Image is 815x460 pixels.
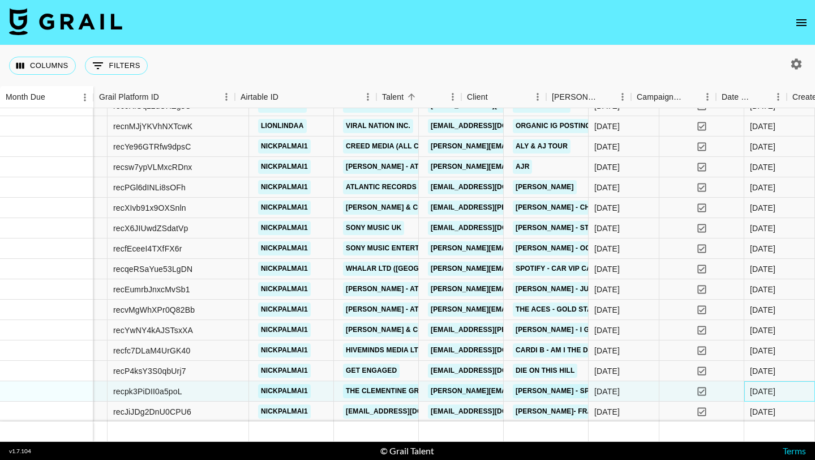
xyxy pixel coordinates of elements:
div: recnMJjYKVhNXTcwK [113,121,192,132]
button: Menu [614,88,631,105]
div: Month Due [6,86,45,108]
button: Sort [278,89,294,105]
a: nickpalmai1 [258,201,311,215]
div: Grail Platform ID [99,86,159,108]
div: 9/17/2025 [594,223,620,234]
button: Menu [218,88,235,105]
div: Sep '25 [750,325,775,336]
a: [EMAIL_ADDRESS][PERSON_NAME][DOMAIN_NAME] [428,201,612,215]
div: recXIvb91x9OXSnln [113,202,186,214]
button: Show filters [85,57,148,75]
a: nickpalmai1 [258,303,311,317]
div: 9/28/2025 [594,121,620,132]
a: Creed Media (All Campaigns) [343,139,461,154]
div: recpk3PiDII0a5poL [113,386,182,397]
img: Grail Talent [9,8,122,35]
div: Date Created [722,86,754,108]
div: Sep '25 [750,141,775,152]
a: Viral Nation Inc. [343,119,413,133]
div: © Grail Talent [380,445,434,457]
div: Date Created [716,86,787,108]
a: Cardi B - AM I The Drama [513,343,611,357]
a: [PERSON_NAME] - ATG [343,160,427,174]
div: Sep '25 [750,263,775,275]
a: nickpalmai1 [258,404,311,419]
a: [PERSON_NAME] & Co LLC [343,323,441,337]
div: Grail Platform ID [93,86,235,108]
div: 9/28/2025 [594,406,620,418]
a: [PERSON_NAME][EMAIL_ADDRESS][PERSON_NAME][DOMAIN_NAME] [428,262,671,276]
a: [PERSON_NAME][EMAIL_ADDRESS][PERSON_NAME][DOMAIN_NAME] [428,241,671,255]
a: nickpalmai1 [258,323,311,337]
div: 8/31/2025 [594,182,620,193]
a: [PERSON_NAME][EMAIL_ADDRESS][DOMAIN_NAME] [428,384,612,398]
button: Sort [404,89,419,105]
div: recX6JIUwdZSdatVp [113,223,188,234]
div: Sep '25 [750,161,775,173]
a: [EMAIL_ADDRESS][DOMAIN_NAME] [428,221,555,235]
a: nickpalmai1 [258,282,311,296]
button: Menu [770,88,787,105]
div: Talent [382,86,404,108]
a: Sony Music Entertainment CA [343,241,465,255]
a: [PERSON_NAME][EMAIL_ADDRESS][DOMAIN_NAME] [428,160,612,174]
a: Atlantic Records US [343,180,431,194]
a: [PERSON_NAME][EMAIL_ADDRESS][DOMAIN_NAME] [428,303,612,317]
div: recfEceeI4TXfFX6r [113,243,182,254]
div: Booker [546,86,631,108]
button: Select columns [9,57,76,75]
a: [EMAIL_ADDRESS][DOMAIN_NAME] [428,180,555,194]
a: lionlindaa [258,119,307,133]
a: Aly & AJ Tour [513,139,570,154]
div: Sep '25 [750,386,775,397]
div: Sep '25 [750,223,775,234]
div: recfc7DLaM4UrGK40 [113,345,190,356]
a: nickpalmai1 [258,364,311,378]
div: 9/17/2025 [594,243,620,254]
div: recP4ksY3S0qbUrj7 [113,365,186,377]
a: [PERSON_NAME] - Ocean [513,241,608,255]
div: Sep '25 [750,121,775,132]
a: Get Engaged [343,364,400,378]
div: recYe96GTRfw9dpsC [113,141,191,152]
a: [PERSON_NAME][EMAIL_ADDRESS][DOMAIN_NAME] [428,139,612,154]
a: [PERSON_NAME] - ATG [343,282,427,296]
div: 9/25/2025 [594,365,620,377]
a: Sony Music UK [343,221,404,235]
a: [EMAIL_ADDRESS][DOMAIN_NAME] [428,404,555,419]
div: Airtable ID [235,86,376,108]
div: Sep '25 [750,182,775,193]
button: Menu [699,88,716,105]
button: Sort [598,89,614,105]
a: The Aces - Gold Star Baby [513,303,621,317]
div: 9/28/2025 [594,386,620,397]
div: [PERSON_NAME] [552,86,598,108]
div: recvMgWhXPr0Q82Bb [113,304,195,316]
a: [PERSON_NAME]- Fragile [513,404,611,419]
a: Organic IG Posting [513,119,594,133]
a: nickpalmai1 [258,241,311,255]
a: nickpalmai1 [258,180,311,194]
div: recJiJDg2DnU0CPU6 [113,406,191,418]
div: Sep '25 [750,406,775,418]
a: [PERSON_NAME] - Speed Demon [513,384,634,398]
div: recsw7ypVLMxcRDnx [113,161,192,173]
a: Hiveminds Media Ltd [343,343,426,357]
a: [EMAIL_ADDRESS][DOMAIN_NAME] [428,343,555,357]
a: nickpalmai1 [258,139,311,154]
a: Spotify - Car VIP Campaign [513,262,621,276]
div: 9/25/2025 [594,345,620,356]
div: Sep '25 [750,304,775,316]
div: Sep '25 [750,284,775,295]
a: [EMAIL_ADDRESS][DOMAIN_NAME] [343,404,470,419]
div: 9/17/2025 [594,202,620,214]
a: nickpalmai1 [258,384,311,398]
a: [PERSON_NAME] - Stay [513,221,600,235]
a: [PERSON_NAME] - Just Two Girls [513,282,642,296]
a: [EMAIL_ADDRESS][DOMAIN_NAME] [428,364,555,378]
div: 8/31/2025 [594,161,620,173]
a: [PERSON_NAME][EMAIL_ADDRESS][DOMAIN_NAME] [428,282,612,296]
div: Sep '25 [750,365,775,377]
button: Sort [488,89,504,105]
a: [PERSON_NAME] [513,180,577,194]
